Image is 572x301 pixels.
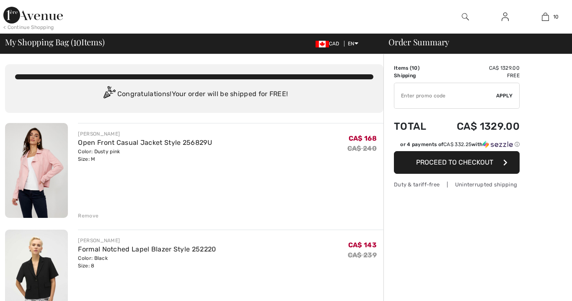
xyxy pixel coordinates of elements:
[78,237,216,244] div: [PERSON_NAME]
[416,158,493,166] span: Proceed to Checkout
[495,12,515,22] a: Sign In
[15,86,373,103] div: Congratulations! Your order will be shipped for FREE!
[412,65,418,71] span: 10
[553,13,559,21] span: 10
[437,72,520,79] td: Free
[443,141,471,147] span: CA$ 332.25
[394,181,520,188] div: Duty & tariff-free | Uninterrupted shipping
[394,64,437,72] td: Items ( )
[394,151,520,174] button: Proceed to Checkout
[437,64,520,72] td: CA$ 1329.00
[78,130,212,138] div: [PERSON_NAME]
[394,83,496,108] input: Promo code
[525,12,565,22] a: 10
[5,123,68,218] img: Open Front Casual Jacket Style 256829U
[348,241,377,249] span: CA$ 143
[437,112,520,141] td: CA$ 1329.00
[316,41,329,47] img: Canadian Dollar
[348,251,377,259] s: CA$ 239
[349,134,377,142] span: CA$ 168
[101,86,117,103] img: Congratulation2.svg
[316,41,343,47] span: CAD
[73,36,81,47] span: 10
[3,7,63,24] img: 1ère Avenue
[542,12,549,22] img: My Bag
[78,212,98,220] div: Remove
[394,141,520,151] div: or 4 payments ofCA$ 332.25withSezzle Click to learn more about Sezzle
[78,245,216,253] a: Formal Notched Lapel Blazer Style 252220
[394,72,437,79] td: Shipping
[502,12,509,22] img: My Info
[378,38,567,46] div: Order Summary
[347,144,377,152] s: CA$ 240
[400,141,520,148] div: or 4 payments of with
[78,139,212,147] a: Open Front Casual Jacket Style 256829U
[496,92,513,99] span: Apply
[483,141,513,148] img: Sezzle
[78,148,212,163] div: Color: Dusty pink Size: M
[3,24,54,31] div: < Continue Shopping
[348,41,358,47] span: EN
[462,12,469,22] img: search the website
[5,38,105,46] span: My Shopping Bag ( Items)
[394,112,437,141] td: Total
[78,254,216,270] div: Color: Black Size: 8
